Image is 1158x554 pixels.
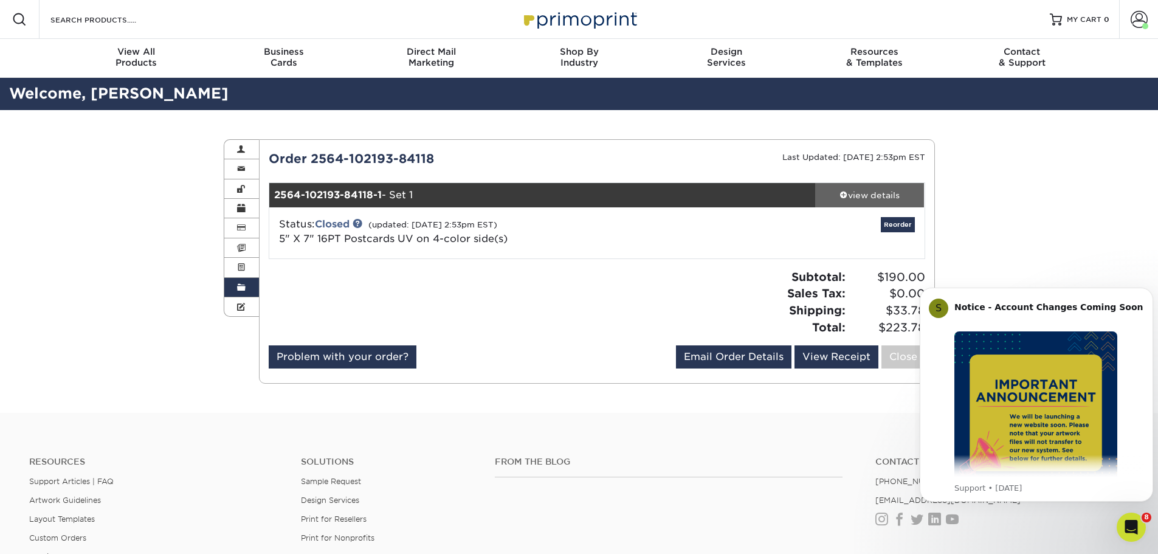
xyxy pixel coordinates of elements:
span: Shop By [505,46,653,57]
span: View All [63,46,210,57]
strong: Total: [812,320,846,334]
iframe: Intercom notifications message [915,269,1158,521]
a: View Receipt [794,345,878,369]
div: Products [63,46,210,68]
strong: 2564-102193-84118-1 [274,189,382,201]
a: Closed [315,218,350,230]
input: SEARCH PRODUCTS..... [49,12,168,27]
a: Email Order Details [676,345,791,369]
span: $0.00 [849,285,925,302]
span: 8 [1142,513,1151,522]
div: Services [653,46,801,68]
a: Layout Templates [29,514,95,524]
strong: Sales Tax: [787,286,846,300]
a: [PHONE_NUMBER] [875,477,951,486]
a: 5" X 7" 16PT Postcards UV on 4-color side(s) [279,233,508,244]
small: Last Updated: [DATE] 2:53pm EST [782,153,925,162]
span: Resources [801,46,948,57]
span: 0 [1104,15,1109,24]
h4: Solutions [301,457,477,467]
a: Design Services [301,496,359,505]
div: & Templates [801,46,948,68]
div: Order 2564-102193-84118 [260,150,597,168]
div: Cards [210,46,357,68]
div: & Support [948,46,1096,68]
div: Industry [505,46,653,68]
span: $190.00 [849,269,925,286]
a: Contact& Support [948,39,1096,78]
a: Close [881,345,925,369]
h4: Resources [29,457,283,467]
iframe: Google Customer Reviews [3,517,103,550]
a: View AllProducts [63,39,210,78]
img: Primoprint [519,6,640,32]
a: Print for Nonprofits [301,533,374,542]
span: Design [653,46,801,57]
a: Problem with your order? [269,345,416,369]
span: Direct Mail [357,46,505,57]
small: (updated: [DATE] 2:53pm EST) [368,220,497,229]
strong: Subtotal: [791,270,846,283]
span: MY CART [1067,15,1101,25]
span: $223.78 [849,319,925,336]
div: Marketing [357,46,505,68]
a: Contact [875,457,1129,467]
h4: From the Blog [495,457,843,467]
a: Support Articles | FAQ [29,477,114,486]
iframe: Intercom live chat [1117,513,1146,542]
a: Direct MailMarketing [357,39,505,78]
a: BusinessCards [210,39,357,78]
a: Artwork Guidelines [29,496,101,505]
span: $33.78 [849,302,925,319]
a: [EMAIL_ADDRESS][DOMAIN_NAME] [875,496,1021,505]
div: view details [815,189,925,201]
div: - Set 1 [269,183,815,207]
a: view details [815,183,925,207]
strong: Shipping: [789,303,846,317]
div: Status: [270,217,706,246]
a: Print for Resellers [301,514,367,524]
span: Contact [948,46,1096,57]
a: DesignServices [653,39,801,78]
span: Business [210,46,357,57]
a: Resources& Templates [801,39,948,78]
a: Shop ByIndustry [505,39,653,78]
a: Sample Request [301,477,361,486]
a: Reorder [881,217,915,232]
